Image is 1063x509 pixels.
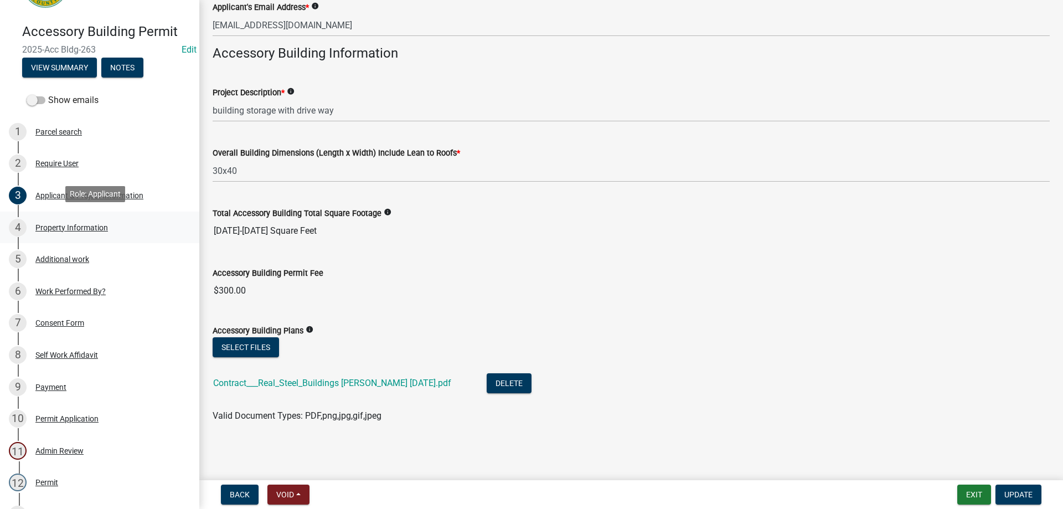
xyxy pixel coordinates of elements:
[182,44,197,55] wm-modal-confirm: Edit Application Number
[230,490,250,499] span: Back
[27,94,99,107] label: Show emails
[9,474,27,491] div: 12
[276,490,294,499] span: Void
[65,186,125,202] div: Role: Applicant
[213,89,285,97] label: Project Description
[22,64,97,73] wm-modal-confirm: Summary
[213,4,309,12] label: Applicant's Email Address
[9,442,27,460] div: 11
[182,44,197,55] a: Edit
[9,123,27,141] div: 1
[35,128,82,136] div: Parcel search
[101,58,143,78] button: Notes
[9,410,27,428] div: 10
[9,346,27,364] div: 8
[267,485,309,505] button: Void
[9,187,27,204] div: 3
[22,58,97,78] button: View Summary
[213,410,381,421] span: Valid Document Types: PDF,png,jpg,gif,jpeg
[213,270,323,277] label: Accessory Building Permit Fee
[213,45,1050,61] h4: Accessory Building Information
[306,326,313,333] i: info
[35,479,58,486] div: Permit
[213,378,451,388] a: Contract___Real_Steel_Buildings [PERSON_NAME] [DATE].pdf
[35,255,89,263] div: Additional work
[9,219,27,236] div: 4
[221,485,259,505] button: Back
[1004,490,1033,499] span: Update
[9,378,27,396] div: 9
[35,192,143,199] div: Applicant & Project Information
[9,282,27,300] div: 6
[101,64,143,73] wm-modal-confirm: Notes
[35,447,84,455] div: Admin Review
[35,415,99,423] div: Permit Application
[487,378,531,389] wm-modal-confirm: Delete Document
[9,155,27,172] div: 2
[9,314,27,332] div: 7
[213,337,279,357] button: Select files
[9,250,27,268] div: 5
[35,287,106,295] div: Work Performed By?
[311,2,319,10] i: info
[22,24,190,40] h4: Accessory Building Permit
[487,373,531,393] button: Delete
[213,150,460,157] label: Overall Building Dimensions (Length x Width) Include Lean to Roofs
[35,224,108,232] div: Property Information
[957,485,991,505] button: Exit
[35,319,84,327] div: Consent Form
[213,327,303,335] label: Accessory Building Plans
[35,351,98,359] div: Self Work Affidavit
[995,485,1041,505] button: Update
[287,88,295,95] i: info
[384,208,391,216] i: info
[213,210,381,218] label: Total Accessory Building Total Square Footage
[35,160,79,167] div: Require User
[35,383,66,391] div: Payment
[22,44,177,55] span: 2025-Acc Bldg-263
